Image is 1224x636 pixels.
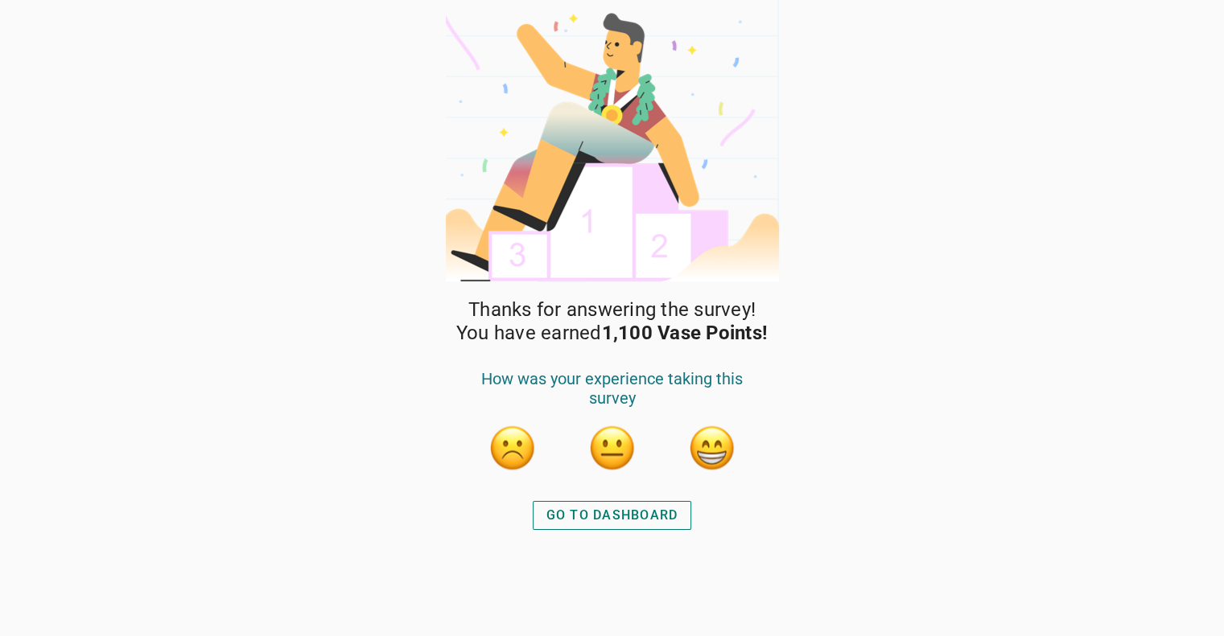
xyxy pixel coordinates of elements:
[602,322,769,344] strong: 1,100 Vase Points!
[533,501,692,530] button: GO TO DASHBOARD
[456,322,768,345] span: You have earned
[468,298,756,322] span: Thanks for answering the survey!
[463,369,762,424] div: How was your experience taking this survey
[546,506,678,525] div: GO TO DASHBOARD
